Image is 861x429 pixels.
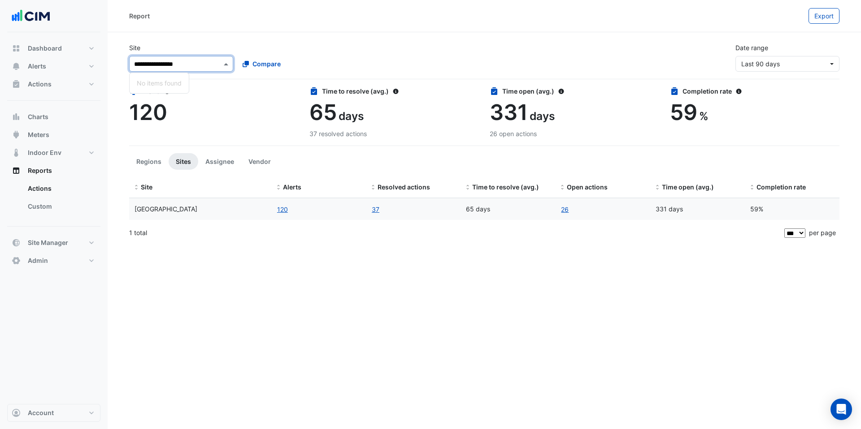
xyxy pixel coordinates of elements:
span: Site Manager [28,238,68,247]
div: 331 days [656,204,739,214]
a: 26 [561,204,569,214]
button: Actions [7,75,100,93]
button: Account [7,404,100,422]
button: Export [809,8,839,24]
span: 07 Jun 25 - 05 Sep 25 [741,60,780,68]
button: Assignee [198,153,241,170]
span: Actions [28,80,52,89]
app-icon: Reports [12,166,21,175]
div: Alerts [129,86,299,96]
div: Completion rate [670,86,839,96]
div: Time open (avg.) [490,86,659,96]
button: Dashboard [7,39,100,57]
span: days [530,109,555,123]
div: 37 resolved actions [309,129,479,138]
button: Regions [129,153,169,170]
div: 1 total [129,222,783,244]
div: No items found [130,77,189,90]
div: 65 days [466,204,550,214]
span: 120 [129,99,167,125]
a: Custom [21,197,100,215]
span: days [339,109,364,123]
div: Reports [7,180,100,219]
app-icon: Alerts [12,62,21,71]
span: Indoor Env [28,148,61,157]
app-icon: Actions [12,80,21,89]
span: Reports [28,166,52,175]
button: Vendor [241,153,278,170]
span: Charts [28,112,48,121]
app-icon: Site Manager [12,238,21,247]
span: Alerts [28,62,46,71]
button: Sites [169,153,198,170]
span: % [699,109,709,123]
span: Time open (avg.) [662,183,714,191]
button: 120 [277,204,288,214]
app-icon: Dashboard [12,44,21,53]
button: Compare [237,56,287,72]
span: Admin [28,256,48,265]
label: Date range [735,43,768,52]
button: Site Manager [7,234,100,252]
span: 331 [490,99,528,125]
span: Export [814,12,834,20]
div: 59% [750,204,834,214]
span: Dashboard [28,44,62,53]
span: per page [809,229,836,236]
div: Open Intercom Messenger [831,399,852,420]
button: Meters [7,126,100,144]
span: Alerts [283,183,301,191]
span: Completion rate [757,183,806,191]
button: Last 90 days [735,56,839,72]
span: Open actions [567,183,608,191]
span: Time to resolve (avg.) [472,183,539,191]
span: Compare [252,59,281,69]
label: Site [129,43,140,52]
span: 59 [670,99,697,125]
a: 37 [371,204,380,214]
span: Account [28,408,54,417]
button: Alerts [7,57,100,75]
span: Resolved actions [378,183,430,191]
app-icon: Meters [12,130,21,139]
span: 65 [309,99,337,125]
button: Indoor Env [7,144,100,162]
button: Admin [7,252,100,270]
button: Reports [7,162,100,180]
ng-dropdown-panel: Options list [129,73,189,94]
div: 26 open actions [490,129,659,138]
span: Watergardens Town Centre [135,205,197,213]
div: Report [129,11,150,21]
div: Completion (%) = Resolved Actions / (Resolved Actions + Open Actions) [750,182,834,193]
app-icon: Indoor Env [12,148,21,157]
app-icon: Charts [12,112,21,121]
button: Charts [7,108,100,126]
span: Site [141,183,152,191]
div: Time to resolve (avg.) [309,86,479,96]
a: Actions [21,180,100,197]
span: Meters [28,130,49,139]
img: Company Logo [11,7,51,25]
app-icon: Admin [12,256,21,265]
